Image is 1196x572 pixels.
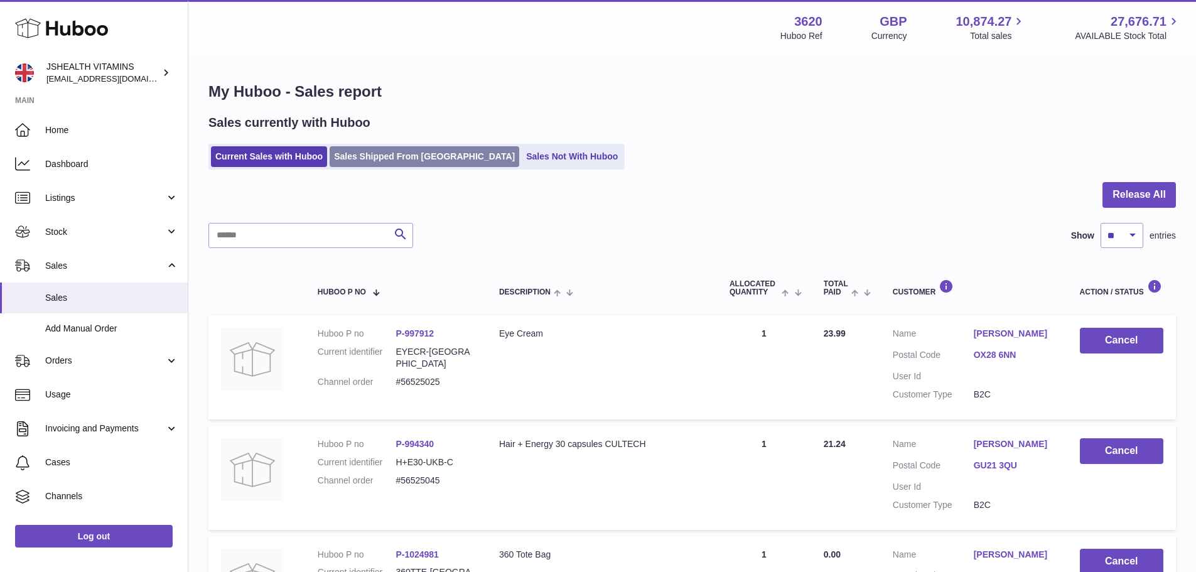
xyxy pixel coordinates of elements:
span: ALLOCATED Quantity [730,280,779,296]
span: Usage [45,389,178,401]
span: AVAILABLE Stock Total [1075,30,1181,42]
span: Home [45,124,178,136]
span: 10,874.27 [956,13,1011,30]
dt: Postal Code [893,460,974,475]
a: [PERSON_NAME] [974,549,1055,561]
h1: My Huboo - Sales report [208,82,1176,102]
span: 23.99 [824,328,846,338]
dt: Huboo P no [318,549,396,561]
dt: Current identifier [318,456,396,468]
span: Stock [45,226,165,238]
span: 21.24 [824,439,846,449]
div: Action / Status [1080,279,1163,296]
div: 360 Tote Bag [499,549,704,561]
dt: User Id [893,370,974,382]
a: P-997912 [396,328,434,338]
a: 27,676.71 AVAILABLE Stock Total [1075,13,1181,42]
dd: B2C [974,499,1055,511]
dd: #56525045 [396,475,474,487]
span: Description [499,288,551,296]
span: 0.00 [824,549,841,559]
span: Invoicing and Payments [45,423,165,434]
div: Currency [871,30,907,42]
dt: Name [893,549,974,564]
span: Add Manual Order [45,323,178,335]
a: 10,874.27 Total sales [956,13,1026,42]
td: 1 [717,315,811,419]
button: Cancel [1080,438,1163,464]
a: OX28 6NN [974,349,1055,361]
span: 27,676.71 [1111,13,1166,30]
span: Total paid [824,280,848,296]
img: no-photo.jpg [221,438,284,501]
div: Hair + Energy 30 capsules CULTECH [499,438,704,450]
strong: GBP [880,13,907,30]
dt: Channel order [318,475,396,487]
dt: Customer Type [893,389,974,401]
td: 1 [717,426,811,530]
dt: Huboo P no [318,438,396,450]
dd: B2C [974,389,1055,401]
a: Current Sales with Huboo [211,146,327,167]
span: Total sales [970,30,1026,42]
dd: H+E30-UKB-C [396,456,474,468]
span: Sales [45,292,178,304]
span: Orders [45,355,165,367]
div: Eye Cream [499,328,704,340]
div: Customer [893,279,1055,296]
div: JSHEALTH VITAMINS [46,61,159,85]
a: [PERSON_NAME] [974,438,1055,450]
label: Show [1071,230,1094,242]
span: Huboo P no [318,288,366,296]
dt: User Id [893,481,974,493]
a: P-1024981 [396,549,439,559]
span: Cases [45,456,178,468]
a: Log out [15,525,173,548]
img: no-photo.jpg [221,328,284,391]
dt: Current identifier [318,346,396,370]
dd: EYECR-[GEOGRAPHIC_DATA] [396,346,474,370]
dt: Channel order [318,376,396,388]
dd: #56525025 [396,376,474,388]
span: Sales [45,260,165,272]
h2: Sales currently with Huboo [208,114,370,131]
span: [EMAIL_ADDRESS][DOMAIN_NAME] [46,73,185,84]
span: Channels [45,490,178,502]
dt: Huboo P no [318,328,396,340]
dt: Postal Code [893,349,974,364]
a: P-994340 [396,439,434,449]
dt: Customer Type [893,499,974,511]
strong: 3620 [794,13,822,30]
dt: Name [893,328,974,343]
div: Huboo Ref [780,30,822,42]
span: entries [1150,230,1176,242]
dt: Name [893,438,974,453]
span: Dashboard [45,158,178,170]
span: Listings [45,192,165,204]
a: Sales Not With Huboo [522,146,622,167]
img: internalAdmin-3620@internal.huboo.com [15,63,34,82]
button: Cancel [1080,328,1163,353]
a: [PERSON_NAME] [974,328,1055,340]
a: GU21 3QU [974,460,1055,472]
button: Release All [1102,182,1176,208]
a: Sales Shipped From [GEOGRAPHIC_DATA] [330,146,519,167]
